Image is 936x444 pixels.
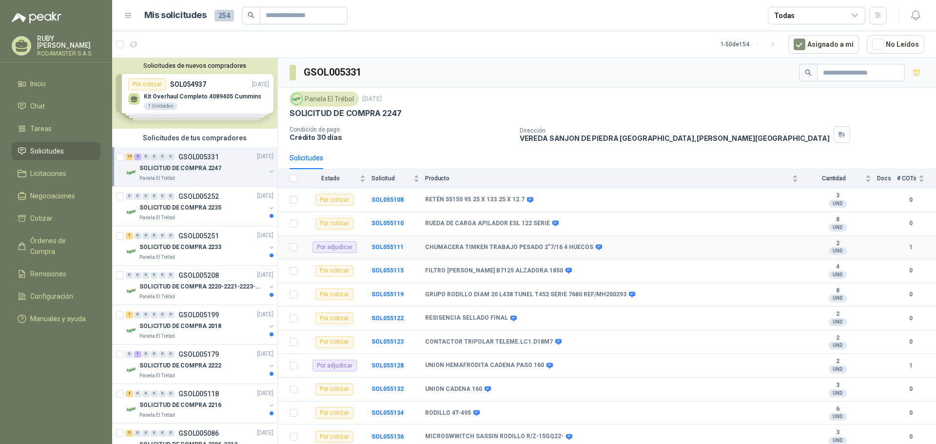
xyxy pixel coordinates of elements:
[126,325,137,336] img: Company Logo
[312,360,357,371] div: Por adjudicar
[178,351,219,358] p: GSOL005179
[126,309,275,340] a: 1 0 0 0 0 0 GSOL005199[DATE] Company LogoSOLICITUD DE COMPRA 2018Panela El Trébol
[12,209,100,228] a: Cotizar
[315,407,353,419] div: Por cotizar
[151,154,158,160] div: 0
[897,169,936,188] th: # COTs
[139,332,175,340] p: Panela El Trébol
[897,195,924,205] b: 0
[425,386,482,393] b: UNION CADENA 160
[897,337,924,347] b: 0
[315,265,353,277] div: Por cotizar
[134,430,141,437] div: 0
[371,220,404,227] a: SOL055110
[126,193,133,200] div: 0
[371,196,404,203] a: SOL055108
[126,311,133,318] div: 1
[371,315,404,322] b: SOL055122
[290,92,358,106] div: Panela El Trébol
[139,283,261,292] p: SOLICITUD DE COMPRA 2220-2221-2223-2224
[257,192,273,201] p: [DATE]
[12,187,100,205] a: Negociaciones
[315,431,353,443] div: Por cotizar
[126,206,137,218] img: Company Logo
[159,430,166,437] div: 0
[804,310,871,318] b: 2
[126,232,133,239] div: 7
[829,294,847,302] div: UND
[126,167,137,178] img: Company Logo
[134,311,141,318] div: 0
[425,175,790,182] span: Producto
[159,193,166,200] div: 0
[126,151,275,182] a: 15 4 0 0 0 0 GSOL005331[DATE] Company LogoSOLICITUD DE COMPRA 2247Panela El Trébol
[371,386,404,392] a: SOL055132
[126,390,133,397] div: 3
[30,123,52,134] span: Tareas
[126,191,275,222] a: 0 0 0 0 0 0 GSOL005252[DATE] Company LogoSOLICITUD DE COMPRA 2235Panela El Trébol
[315,384,353,395] div: Por cotizar
[804,382,871,389] b: 3
[829,224,847,232] div: UND
[30,313,86,324] span: Manuales y ayuda
[139,293,175,301] p: Panela El Trébol
[257,389,273,399] p: [DATE]
[37,51,100,57] p: RODAMASTER S.A.S.
[139,243,221,252] p: SOLICITUD DE COMPRA 2233
[134,193,141,200] div: 0
[774,10,795,21] div: Todas
[721,37,780,52] div: 1 - 50 de 154
[257,429,273,438] p: [DATE]
[126,430,133,437] div: 5
[371,175,411,182] span: Solicitud
[425,220,550,228] b: RUEDA DE CARGA APILADOR ESL 122 SERIE
[178,430,219,437] p: GSOL005086
[134,232,141,239] div: 0
[520,134,830,142] p: VEREDA SANJON DE PIEDRA [GEOGRAPHIC_DATA] , [PERSON_NAME][GEOGRAPHIC_DATA]
[897,266,924,275] b: 0
[804,429,871,437] b: 3
[167,193,175,200] div: 0
[804,263,871,271] b: 4
[126,348,275,380] a: 0 1 0 0 0 0 GSOL005179[DATE] Company LogoSOLICITUD DE COMPRA 2222Panela El Trébol
[425,362,544,369] b: UNION HEMAFRODITA CADENA PASO 160
[303,169,371,188] th: Estado
[139,372,175,380] p: Panela El Trébol
[126,388,275,419] a: 3 0 0 0 0 0 GSOL005118[DATE] Company LogoSOLICITUD DE COMPRA 2216Panela El Trébol
[12,75,100,93] a: Inicio
[151,351,158,358] div: 0
[151,390,158,397] div: 0
[126,270,275,301] a: 0 0 0 0 0 0 GSOL005208[DATE] Company LogoSOLICITUD DE COMPRA 2220-2221-2223-2224Panela El Trébol
[142,351,150,358] div: 0
[371,267,404,274] b: SOL055115
[178,311,219,318] p: GSOL005199
[151,430,158,437] div: 0
[897,243,924,252] b: 1
[126,230,275,261] a: 7 0 0 0 0 0 GSOL005251[DATE] Company LogoSOLICITUD DE COMPRA 2233Panela El Trébol
[159,232,166,239] div: 0
[829,247,847,255] div: UND
[257,350,273,359] p: [DATE]
[142,154,150,160] div: 0
[112,58,277,129] div: Solicitudes de nuevos compradoresPor cotizarSOL054937[DATE] Kit Overhaul Completo 4089405 Cummins...
[425,196,525,204] b: RETÉN 55150 95.25 X 133.25 X 12.7
[142,232,150,239] div: 0
[371,338,404,345] a: SOL055123
[248,12,254,19] span: search
[804,169,877,188] th: Cantidad
[142,311,150,318] div: 0
[12,164,100,183] a: Licitaciones
[897,408,924,418] b: 0
[362,95,382,104] p: [DATE]
[178,193,219,200] p: GSOL005252
[897,314,924,323] b: 0
[804,287,871,295] b: 8
[292,94,302,104] img: Company Logo
[151,311,158,318] div: 0
[167,390,175,397] div: 0
[312,241,357,253] div: Por adjudicar
[804,334,871,342] b: 2
[139,164,221,174] p: SOLICITUD DE COMPRA 2247
[142,272,150,279] div: 0
[30,146,64,156] span: Solicitudes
